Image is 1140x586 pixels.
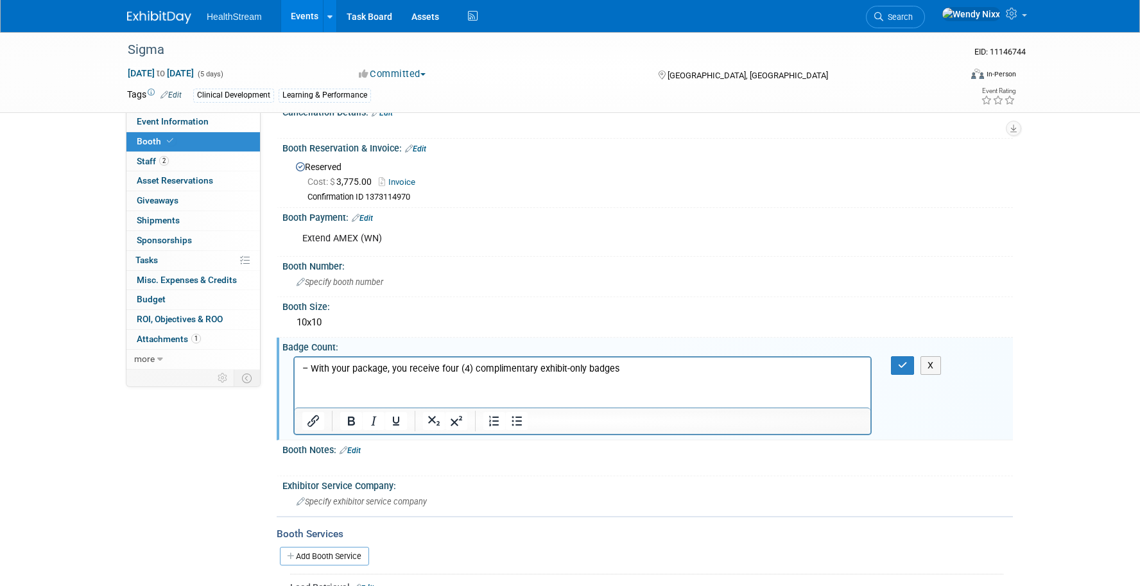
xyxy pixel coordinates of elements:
span: Event Information [137,116,209,126]
td: Personalize Event Tab Strip [212,370,234,386]
div: Booth Notes: [282,440,1013,457]
span: [GEOGRAPHIC_DATA], [GEOGRAPHIC_DATA] [668,71,828,80]
div: 10x10 [292,313,1003,332]
button: Superscript [445,412,467,430]
span: Cost: $ [307,177,336,187]
div: Clinical Development [193,89,274,102]
span: Sponsorships [137,235,192,245]
div: Booth Payment: [282,208,1013,225]
div: Booth Services [277,527,1013,541]
span: to [155,68,167,78]
div: Booth Reservation & Invoice: [282,139,1013,155]
img: Wendy Nixx [942,7,1001,21]
img: ExhibitDay [127,11,191,24]
a: Giveaways [126,191,260,211]
a: Edit [160,90,182,99]
a: Event Information [126,112,260,132]
a: Sponsorships [126,231,260,250]
div: Badge Count: [282,338,1013,354]
i: Booth reservation complete [167,137,173,144]
div: Reserved [292,157,1003,203]
div: Booth Number: [282,257,1013,273]
a: Asset Reservations [126,171,260,191]
img: Format-Inperson.png [971,69,984,79]
span: (5 days) [196,70,223,78]
span: Tasks [135,255,158,265]
button: Insert/edit link [302,412,324,430]
button: Bullet list [506,412,528,430]
span: ROI, Objectives & ROO [137,314,223,324]
span: Budget [137,294,166,304]
span: Shipments [137,215,180,225]
span: Specify booth number [297,277,383,287]
span: Search [883,12,913,22]
div: Exhibitor Service Company: [282,476,1013,492]
span: 2 [159,156,169,166]
a: Attachments1 [126,330,260,349]
div: Sigma [123,39,940,62]
a: Shipments [126,211,260,230]
a: more [126,350,260,369]
a: ROI, Objectives & ROO [126,310,260,329]
a: Budget [126,290,260,309]
div: Event Rating [981,88,1015,94]
span: Misc. Expenses & Credits [137,275,237,285]
div: Confirmation ID 1373114970 [307,192,1003,203]
span: HealthStream [207,12,262,22]
td: Tags [127,88,182,103]
button: Italic [363,412,384,430]
button: Bold [340,412,362,430]
span: Staff [137,156,169,166]
a: Misc. Expenses & Credits [126,271,260,290]
div: Booth Size: [282,297,1013,313]
a: Search [866,6,925,28]
span: more [134,354,155,364]
a: Booth [126,132,260,151]
a: Edit [405,144,426,153]
iframe: Rich Text Area [295,358,870,408]
button: Committed [354,67,431,81]
button: X [920,356,941,375]
span: Booth [137,136,176,146]
span: Event ID: 11146744 [974,47,1026,56]
a: Invoice [379,177,422,187]
a: Add Booth Service [280,547,369,565]
span: 1 [191,334,201,343]
span: Asset Reservations [137,175,213,185]
span: 3,775.00 [307,177,377,187]
button: Subscript [423,412,445,430]
span: Attachments [137,334,201,344]
a: Edit [340,446,361,455]
button: Underline [385,412,407,430]
span: Specify exhibitor service company [297,497,427,506]
button: Numbered list [483,412,505,430]
a: Edit [352,214,373,223]
a: Staff2 [126,152,260,171]
td: Toggle Event Tabs [234,370,261,386]
span: Giveaways [137,195,178,205]
div: Extend AMEX (WN) [293,226,872,252]
div: In-Person [986,69,1016,79]
div: Event Format [884,67,1016,86]
a: Tasks [126,251,260,270]
div: Learning & Performance [279,89,371,102]
span: [DATE] [DATE] [127,67,194,79]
